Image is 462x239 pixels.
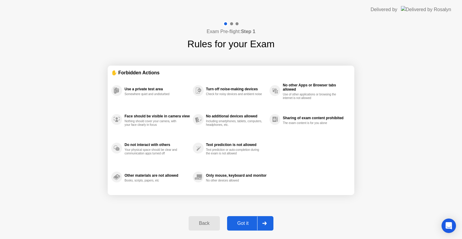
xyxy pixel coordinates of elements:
[125,179,181,182] div: Books, scripts, papers, etc
[190,221,218,226] div: Back
[227,216,273,231] button: Got it
[125,87,190,91] div: Use a private test area
[401,6,451,13] img: Delivered by Rosalyn
[206,119,263,127] div: Including smartphones, tablets, computers, headphones, etc.
[442,219,456,233] div: Open Intercom Messenger
[125,92,181,96] div: Somewhere quiet and undisturbed
[111,69,351,76] div: ✋ Forbidden Actions
[206,87,266,91] div: Turn off noise-making devices
[206,148,263,155] div: Text prediction or auto-completion during the exam is not allowed
[206,179,263,182] div: No other devices allowed
[125,114,190,118] div: Face should be visible in camera view
[283,121,340,125] div: The exam content is for you alone
[206,92,263,96] div: Check for noisy devices and ambient noise
[125,119,181,127] div: Nothing should cover your camera, with your face clearly in focus
[206,114,266,118] div: No additional devices allowed
[229,221,257,226] div: Got it
[206,173,266,178] div: Only mouse, keyboard and monitor
[371,6,397,13] div: Delivered by
[207,28,255,35] h4: Exam Pre-flight:
[125,148,181,155] div: Your physical space should be clear and communication apps turned off
[125,143,190,147] div: Do not interact with others
[283,93,340,100] div: Use of other applications or browsing the internet is not allowed
[187,37,275,51] h1: Rules for your Exam
[283,116,348,120] div: Sharing of exam content prohibited
[241,29,255,34] b: Step 1
[206,143,266,147] div: Text prediction is not allowed
[125,173,190,178] div: Other materials are not allowed
[283,83,348,92] div: No other Apps or Browser tabs allowed
[189,216,220,231] button: Back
